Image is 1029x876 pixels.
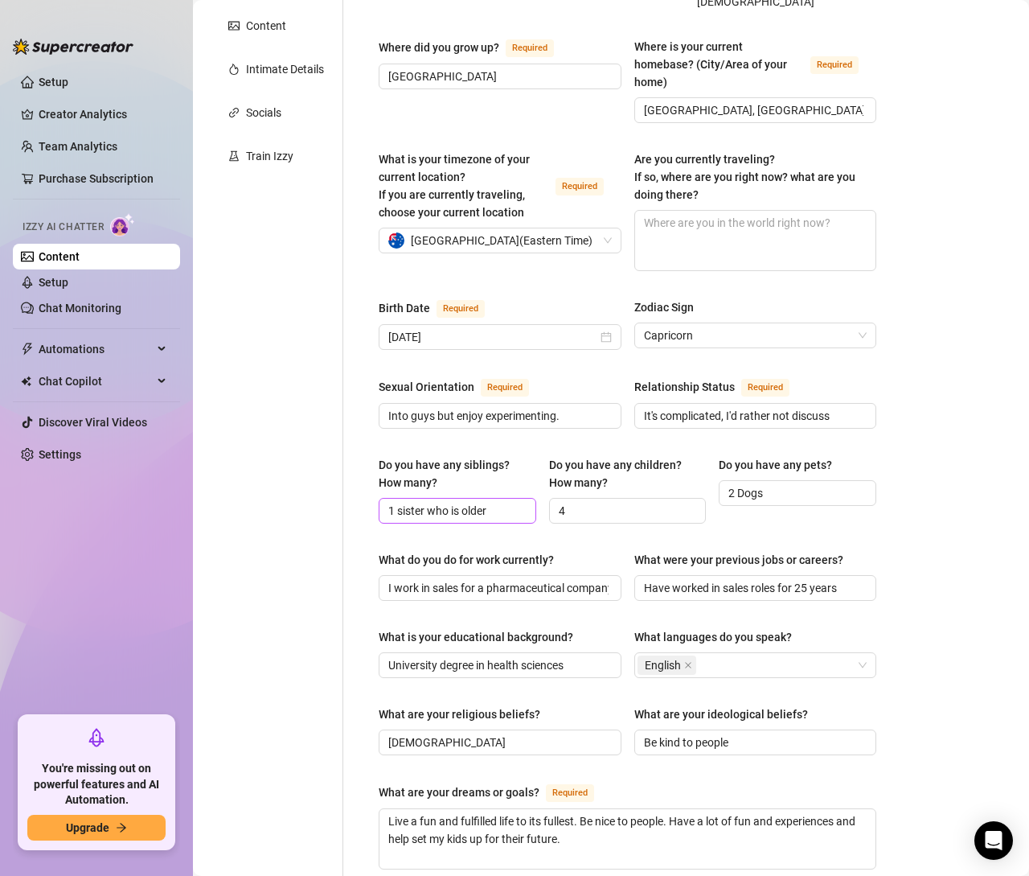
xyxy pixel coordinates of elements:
[634,378,735,396] div: Relationship Status
[228,64,240,75] span: fire
[228,20,240,31] span: picture
[634,551,855,569] label: What were your previous jobs or careers?
[379,38,572,57] label: Where did you grow up?
[228,150,240,162] span: experiment
[21,343,34,356] span: thunderbolt
[481,379,529,397] span: Required
[699,656,703,675] input: What languages do you speak?
[388,734,609,751] input: What are your religious beliefs?
[23,220,104,235] span: Izzy AI Chatter
[684,661,692,669] span: close
[27,761,166,808] span: You're missing out on powerful features and AI Automation.
[634,298,694,316] div: Zodiac Sign
[644,734,864,751] input: What are your ideological beliefs?
[110,213,135,236] img: AI Chatter
[21,376,31,387] img: Chat Copilot
[379,628,573,646] div: What is your educational background?
[379,705,540,723] div: What are your religious beliefs?
[39,368,153,394] span: Chat Copilot
[39,140,117,153] a: Team Analytics
[437,300,485,318] span: Required
[379,378,474,396] div: Sexual Orientation
[546,784,594,802] span: Required
[644,407,864,425] input: Relationship Status
[379,298,502,318] label: Birth Date
[379,153,530,219] span: What is your timezone of your current location? If you are currently traveling, choose your curre...
[379,551,565,569] label: What do you do for work currently?
[246,147,293,165] div: Train Izzy
[246,17,286,35] div: Content
[39,416,147,429] a: Discover Viral Videos
[39,302,121,315] a: Chat Monitoring
[634,705,819,723] label: What are your ideological beliefs?
[634,628,792,646] div: What languages do you speak?
[719,456,832,474] div: Do you have any pets?
[728,484,863,502] input: Do you have any pets?
[379,628,584,646] label: What is your educational background?
[39,336,153,362] span: Automations
[39,166,167,191] a: Purchase Subscription
[388,502,523,520] input: Do you have any siblings? How many?
[974,821,1013,860] div: Open Intercom Messenger
[411,228,592,253] span: [GEOGRAPHIC_DATA] ( Eastern Time )
[637,656,696,675] span: English
[634,705,808,723] div: What are your ideological beliefs?
[379,783,539,801] div: What are your dreams or goals?
[379,299,430,317] div: Birth Date
[66,821,109,834] span: Upgrade
[719,456,843,474] label: Do you have any pets?
[246,104,281,121] div: Socials
[506,39,554,57] span: Required
[39,250,80,263] a: Content
[634,153,855,201] span: Are you currently traveling? If so, where are you right now? what are you doing there?
[39,276,68,289] a: Setup
[634,298,705,316] label: Zodiac Sign
[116,822,127,833] span: arrow-right
[634,38,877,91] label: Where is your current homebase? (City/Area of your home)
[39,76,68,88] a: Setup
[644,579,864,597] input: What were your previous jobs or careers?
[634,628,803,646] label: What languages do you speak?
[388,328,597,346] input: Birth Date
[379,551,554,569] div: What do you do for work currently?
[741,379,789,397] span: Required
[559,502,694,520] input: Do you have any children? How many?
[13,39,133,55] img: logo-BBDzfeDw.svg
[644,101,864,119] input: Where is your current homebase? (City/Area of your home)
[388,579,609,597] input: What do you do for work currently?
[634,377,807,397] label: Relationship Status
[379,705,551,723] label: What are your religious beliefs?
[246,60,324,78] div: Intimate Details
[810,56,859,74] span: Required
[379,783,612,802] label: What are your dreams or goals?
[555,178,604,195] span: Required
[634,551,843,569] div: What were your previous jobs or careers?
[549,456,707,491] label: Do you have any children? How many?
[39,101,167,127] a: Creator Analytics
[39,448,81,461] a: Settings
[634,38,805,91] div: Where is your current homebase? (City/Area of your home)
[388,656,609,674] input: What is your educational background?
[388,407,609,425] input: Sexual Orientation
[87,728,106,747] span: rocket
[549,456,695,491] div: Do you have any children? How many?
[388,232,404,249] img: au
[645,656,681,674] span: English
[379,456,525,491] div: Do you have any siblings? How many?
[379,809,875,869] textarea: What are your dreams or goals?
[388,68,609,85] input: Where did you grow up?
[379,377,547,397] label: Sexual Orientation
[228,107,240,118] span: link
[644,323,867,348] span: Capricorn
[379,39,499,56] div: Where did you grow up?
[379,456,536,491] label: Do you have any siblings? How many?
[27,815,166,841] button: Upgradearrow-right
